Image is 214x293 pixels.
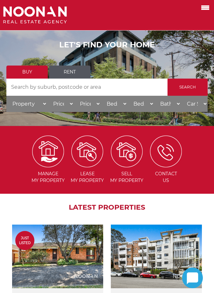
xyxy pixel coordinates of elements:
span: Contact Us [147,171,185,184]
a: Leasemy Property [68,148,106,184]
h2: LATEST PROPERTIES [6,203,208,212]
input: Search [168,79,208,96]
img: Sell my property [111,136,143,167]
img: Noonan Real Estate Agency [3,6,67,24]
a: Sellmy Property [108,148,146,184]
img: Manage my Property [32,136,64,167]
a: Managemy Property [29,148,67,184]
h1: LET'S FIND YOUR HOME [6,40,208,50]
span: Lease my Property [68,171,106,184]
a: Buy [6,66,48,79]
span: Just Listed [15,236,34,245]
img: ICONS [150,136,182,167]
span: Sell my Property [108,171,146,184]
span: Manage my Property [29,171,67,184]
a: ContactUs [147,148,185,184]
img: Lease my property [71,136,103,167]
input: Search by suburb, postcode or area [6,79,168,96]
a: Rent [49,66,90,79]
